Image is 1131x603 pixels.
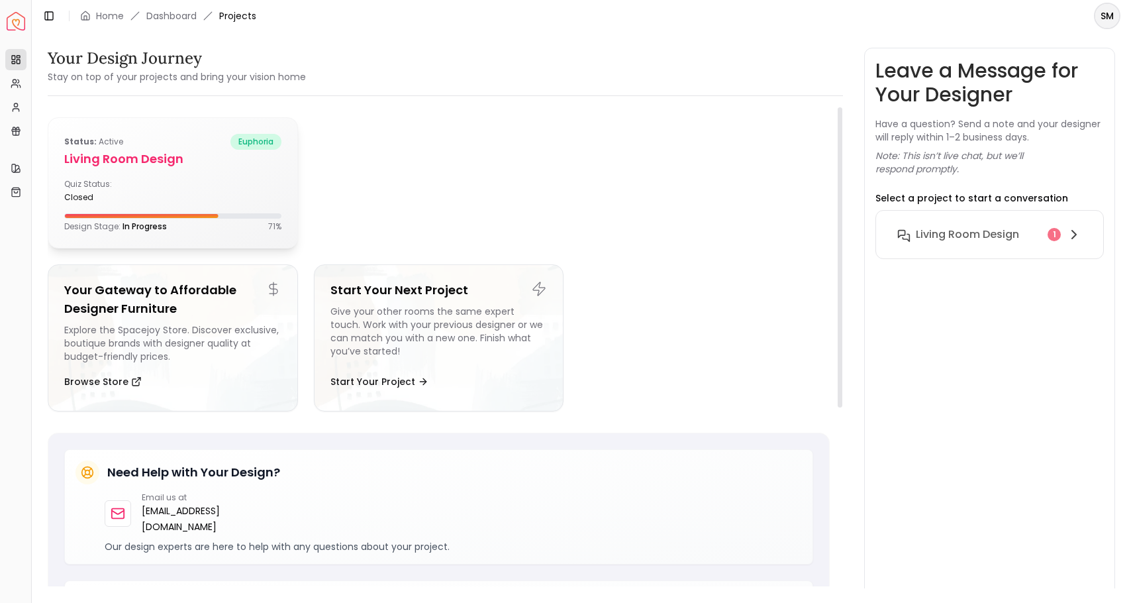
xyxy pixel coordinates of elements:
[105,540,802,553] p: Our design experts are here to help with any questions about your project.
[48,264,298,411] a: Your Gateway to Affordable Designer FurnitureExplore the Spacejoy Store. Discover exclusive, bout...
[875,192,1068,205] p: Select a project to start a conversation
[142,492,263,503] p: Email us at
[1095,4,1119,28] span: SM
[48,70,306,83] small: Stay on top of your projects and bring your vision home
[330,281,548,300] h5: Start Your Next Project
[875,117,1104,144] p: Have a question? Send a note and your designer will reply within 1–2 business days.
[64,323,281,363] div: Explore the Spacejoy Store. Discover exclusive, boutique brands with designer quality at budget-f...
[123,221,167,232] span: In Progress
[142,503,263,535] a: [EMAIL_ADDRESS][DOMAIN_NAME]
[64,368,142,395] button: Browse Store
[875,149,1104,176] p: Note: This isn’t live chat, but we’ll respond promptly.
[64,179,168,203] div: Quiz Status:
[7,12,25,30] img: Spacejoy Logo
[314,264,564,411] a: Start Your Next ProjectGive your other rooms the same expert touch. Work with your previous desig...
[219,9,256,23] span: Projects
[96,9,124,23] a: Home
[7,12,25,30] a: Spacejoy
[64,221,167,232] p: Design Stage:
[230,134,281,150] span: euphoria
[875,59,1104,107] h3: Leave a Message for Your Designer
[330,305,548,363] div: Give your other rooms the same expert touch. Work with your previous designer or we can match you...
[64,136,97,147] b: Status:
[916,227,1019,243] h6: Living Room design
[64,134,123,150] p: active
[64,281,281,318] h5: Your Gateway to Affordable Designer Furniture
[268,221,281,232] p: 71 %
[1048,228,1061,241] div: 1
[887,221,1093,248] button: Living Room design1
[146,9,197,23] a: Dashboard
[1094,3,1120,29] button: SM
[48,48,306,69] h3: Your Design Journey
[64,192,168,203] div: closed
[80,9,256,23] nav: breadcrumb
[107,463,280,482] h5: Need Help with Your Design?
[330,368,428,395] button: Start Your Project
[64,150,281,168] h5: Living Room design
